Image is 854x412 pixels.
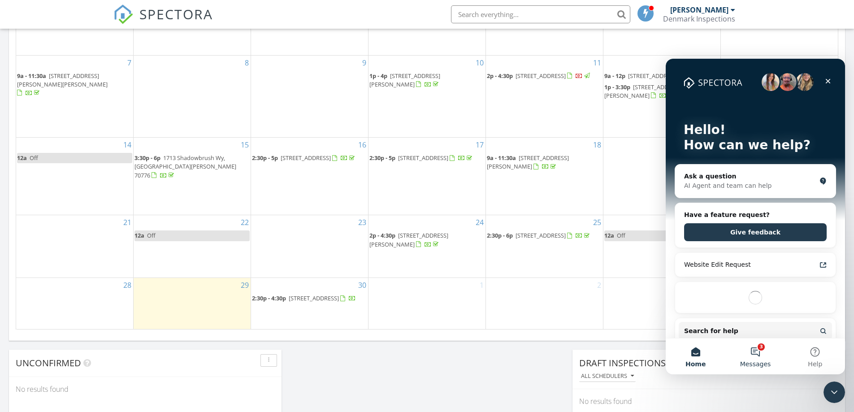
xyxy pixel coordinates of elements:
span: 1p - 4p [369,72,387,80]
td: Go to September 7, 2025 [16,55,134,138]
span: 12a [604,231,614,239]
td: Go to October 1, 2025 [368,278,486,329]
span: [STREET_ADDRESS][PERSON_NAME] [369,72,440,88]
span: 2:30p - 4:30p [252,294,286,302]
td: Go to September 24, 2025 [368,215,486,278]
a: 2p - 4:30p [STREET_ADDRESS] [487,72,591,80]
a: 3:30p - 6p 1713 Shadowbrush Wy, [GEOGRAPHIC_DATA][PERSON_NAME] 70776 [134,153,250,181]
button: All schedulers [579,370,636,382]
a: 2:30p - 6p [STREET_ADDRESS] [487,231,591,239]
a: 1p - 4p [STREET_ADDRESS][PERSON_NAME] [369,71,485,90]
span: 9a - 11:30a [487,154,516,162]
input: Search everything... [451,5,630,23]
span: [STREET_ADDRESS][PERSON_NAME] [369,231,448,248]
a: Go to September 29, 2025 [239,278,251,292]
span: SPECTORA [139,4,213,23]
img: The Best Home Inspection Software - Spectora [113,4,133,24]
td: Go to September 19, 2025 [603,138,720,215]
td: Go to September 21, 2025 [16,215,134,278]
a: 2:30p - 4:30p [STREET_ADDRESS] [252,294,356,302]
td: Go to October 3, 2025 [603,278,720,329]
td: Go to September 23, 2025 [251,215,368,278]
td: Go to September 14, 2025 [16,138,134,215]
a: 2:30p - 6p [STREET_ADDRESS] [487,230,602,241]
span: [STREET_ADDRESS] [516,231,566,239]
span: 2:30p - 6p [487,231,513,239]
span: 2p - 4:30p [487,72,513,80]
span: 2:30p - 5p [252,154,278,162]
iframe: Intercom live chat [824,382,845,403]
td: Go to September 28, 2025 [16,278,134,329]
span: 9a - 12p [604,72,625,80]
a: 3:30p - 6p 1713 Shadowbrush Wy, [GEOGRAPHIC_DATA][PERSON_NAME] 70776 [134,154,236,179]
td: Go to September 13, 2025 [720,55,838,138]
a: Go to September 11, 2025 [591,56,603,70]
a: 2p - 4:30p [STREET_ADDRESS][PERSON_NAME] [369,230,485,250]
span: [STREET_ADDRESS][PERSON_NAME] [487,154,569,170]
a: 2:30p - 5p [STREET_ADDRESS] [252,153,367,164]
a: Go to September 13, 2025 [826,56,838,70]
td: Go to September 30, 2025 [251,278,368,329]
span: [STREET_ADDRESS] [628,72,678,80]
td: Go to September 17, 2025 [368,138,486,215]
a: 2p - 4:30p [STREET_ADDRESS] [487,71,602,82]
a: Go to September 25, 2025 [591,215,603,230]
a: Go to September 24, 2025 [474,215,486,230]
span: [STREET_ADDRESS][PERSON_NAME] [604,83,683,100]
span: 1713 Shadowbrush Wy, [GEOGRAPHIC_DATA][PERSON_NAME] 70776 [134,154,236,179]
a: Go to September 7, 2025 [126,56,133,70]
td: Go to September 22, 2025 [134,215,251,278]
td: Go to September 15, 2025 [134,138,251,215]
iframe: Intercom live chat [666,59,845,374]
span: 12a [17,154,27,162]
a: 9a - 12p [STREET_ADDRESS] [604,71,720,82]
td: Go to September 26, 2025 [603,215,720,278]
a: Go to September 16, 2025 [356,138,368,152]
a: Go to October 1, 2025 [478,278,486,292]
a: Go to September 8, 2025 [243,56,251,70]
a: 2:30p - 5p [STREET_ADDRESS] [252,154,356,162]
td: Go to October 2, 2025 [486,278,603,329]
a: Go to September 12, 2025 [709,56,720,70]
span: 2p - 4:30p [369,231,395,239]
span: 2:30p - 5p [369,154,395,162]
td: Go to September 16, 2025 [251,138,368,215]
a: 9a - 11:30a [STREET_ADDRESS][PERSON_NAME] [487,153,602,172]
span: Off [30,154,38,162]
a: Go to September 9, 2025 [360,56,368,70]
a: Go to September 17, 2025 [474,138,486,152]
a: Go to October 2, 2025 [595,278,603,292]
a: SPECTORA [113,12,213,31]
span: [STREET_ADDRESS] [289,294,339,302]
a: Go to September 18, 2025 [591,138,603,152]
a: 9a - 11:30a [STREET_ADDRESS][PERSON_NAME] [487,154,569,170]
td: Go to September 11, 2025 [486,55,603,138]
a: 9a - 12p [STREET_ADDRESS] [604,72,704,80]
a: 2p - 4:30p [STREET_ADDRESS][PERSON_NAME] [369,231,448,248]
a: 2:30p - 5p [STREET_ADDRESS] [369,154,474,162]
td: Go to September 9, 2025 [251,55,368,138]
a: 1p - 3:30p [STREET_ADDRESS][PERSON_NAME] [604,82,720,101]
div: [PERSON_NAME] [670,5,728,14]
a: 1p - 3:30p [STREET_ADDRESS][PERSON_NAME] [604,83,683,100]
a: Go to September 30, 2025 [356,278,368,292]
div: Denmark Inspections [663,14,735,23]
